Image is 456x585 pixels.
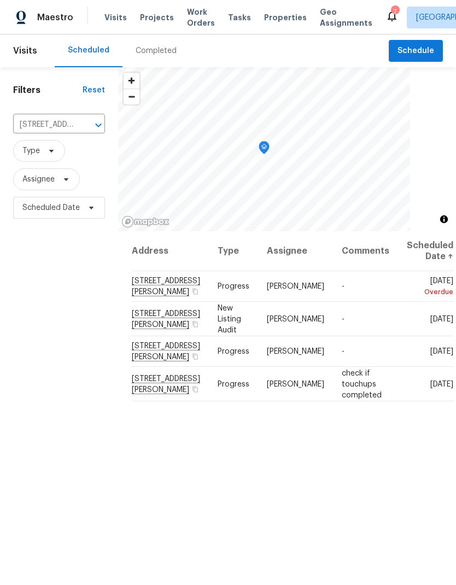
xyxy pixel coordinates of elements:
span: Scheduled Date [22,202,80,213]
button: Zoom out [124,89,139,104]
th: Scheduled Date ↑ [398,231,454,271]
div: Reset [83,85,105,96]
span: [PERSON_NAME] [267,283,324,290]
span: Type [22,145,40,156]
span: Progress [218,283,249,290]
span: New Listing Audit [218,304,241,334]
span: Maestro [37,12,73,23]
th: Type [209,231,258,271]
span: Tasks [228,14,251,21]
a: Mapbox homepage [121,215,169,228]
div: Map marker [259,141,270,158]
span: - [342,283,344,290]
span: Properties [264,12,307,23]
span: Assignee [22,174,55,185]
span: [PERSON_NAME] [267,315,324,323]
th: Comments [333,231,398,271]
span: Geo Assignments [320,7,372,28]
span: Progress [218,380,249,388]
button: Schedule [389,40,443,62]
span: [DATE] [430,380,453,388]
button: Zoom in [124,73,139,89]
span: Projects [140,12,174,23]
span: - [342,348,344,355]
div: Overdue [407,286,453,297]
span: [DATE] [430,348,453,355]
span: Visits [104,12,127,23]
span: Schedule [397,44,434,58]
th: Address [131,231,209,271]
h1: Filters [13,85,83,96]
button: Copy Address [190,352,200,361]
span: check if touchups completed [342,369,382,399]
span: Visits [13,39,37,63]
span: - [342,315,344,323]
span: [PERSON_NAME] [267,380,324,388]
div: 7 [391,7,399,17]
button: Copy Address [190,286,200,296]
th: Assignee [258,231,333,271]
div: Completed [136,45,177,56]
span: Work Orders [187,7,215,28]
button: Open [91,118,106,133]
button: Toggle attribution [437,213,451,226]
button: Copy Address [190,384,200,394]
span: [PERSON_NAME] [267,348,324,355]
span: [DATE] [407,277,453,297]
button: Copy Address [190,319,200,329]
div: Scheduled [68,45,109,56]
span: Toggle attribution [441,213,447,225]
span: Progress [218,348,249,355]
input: Search for an address... [13,116,74,133]
span: [DATE] [430,315,453,323]
canvas: Map [118,67,410,231]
